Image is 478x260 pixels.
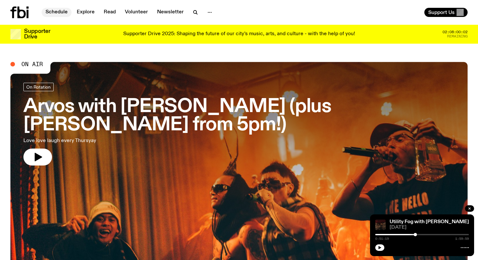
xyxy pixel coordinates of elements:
span: Support Us [428,9,455,15]
a: Schedule [42,8,72,17]
span: On Air [21,61,43,67]
a: On Rotation [23,83,54,91]
a: Newsletter [153,8,188,17]
span: Remaining [447,35,468,38]
span: 02:08:00:02 [443,30,468,34]
p: Love love laugh every Thursyay [23,137,190,145]
img: Cover to (SAFETY HAZARD) مخاطر السلامة by electroneya, MARTINA and TNSXORDS [375,220,386,230]
a: Read [100,8,120,17]
h3: Arvos with [PERSON_NAME] (plus [PERSON_NAME] from 5pm!) [23,98,455,134]
p: Supporter Drive 2025: Shaping the future of our city’s music, arts, and culture - with the help o... [123,31,355,37]
a: Arvos with [PERSON_NAME] (plus [PERSON_NAME] from 5pm!)Love love laugh every Thursyay [23,83,455,166]
span: On Rotation [26,84,51,89]
a: Explore [73,8,99,17]
span: 0:51:19 [375,237,389,240]
a: Volunteer [121,8,152,17]
span: 1:59:59 [455,237,469,240]
span: [DATE] [390,225,469,230]
a: Utility Fog with [PERSON_NAME] [390,219,469,224]
h3: Supporter Drive [24,29,50,40]
button: Support Us [424,8,468,17]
